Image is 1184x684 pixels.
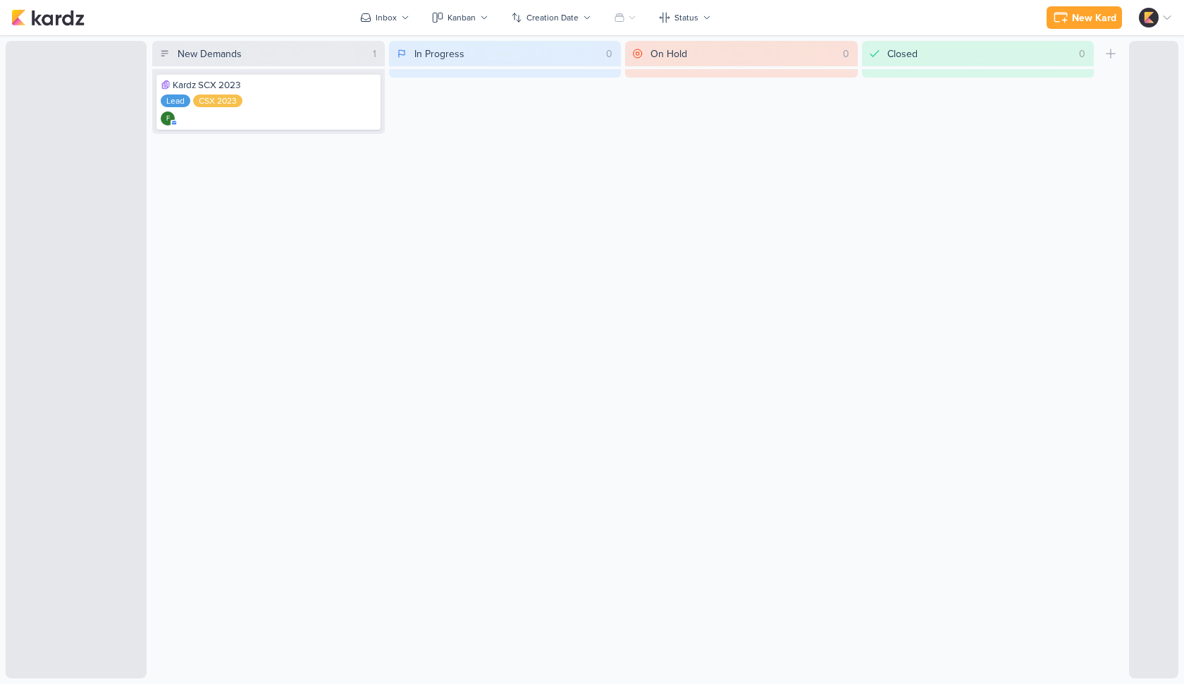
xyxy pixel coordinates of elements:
[11,9,85,26] img: kardz.app
[161,111,175,126] div: Fernando.taboada@repense.com.BR
[161,94,190,107] div: Lead
[1073,47,1091,61] div: 0
[1139,8,1159,28] img: Support Team
[837,47,855,61] div: 0
[161,79,376,92] div: Kardz SCX 2023
[193,94,242,107] div: CSX 2023
[600,47,618,61] div: 0
[1072,11,1116,25] div: New Kard
[1047,6,1122,29] button: New Kard
[367,47,382,61] div: 1
[166,116,170,123] p: F
[161,111,175,126] div: Creator: Fernando.taboada@repense.com.BR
